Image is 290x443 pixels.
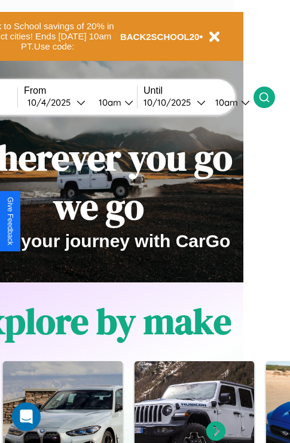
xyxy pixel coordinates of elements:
div: 10am [93,97,124,108]
button: 10am [206,96,254,109]
div: 10 / 10 / 2025 [144,97,197,108]
div: Give Feedback [6,197,14,245]
div: 10am [209,97,241,108]
button: 10am [89,96,137,109]
label: From [24,85,137,96]
b: BACK2SCHOOL20 [120,32,200,42]
div: 10 / 4 / 2025 [28,97,77,108]
div: Open Intercom Messenger [12,402,41,431]
button: 10/4/2025 [24,96,89,109]
label: Until [144,85,254,96]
